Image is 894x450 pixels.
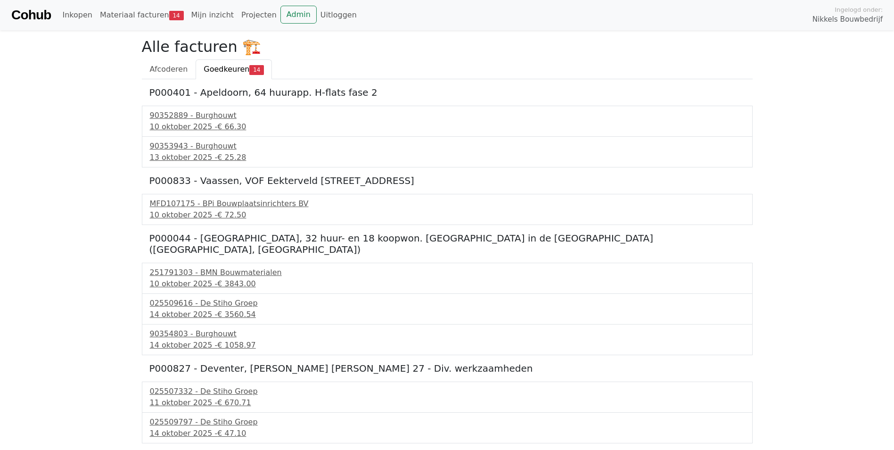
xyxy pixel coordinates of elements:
[150,267,745,290] a: 251791303 - BMN Bouwmaterialen10 oktober 2025 -€ 3843.00
[217,341,255,350] span: € 1058.97
[217,398,251,407] span: € 670.71
[204,65,249,74] span: Goedkeuren
[96,6,188,25] a: Materiaal facturen14
[149,363,745,374] h5: P000827 - Deventer, [PERSON_NAME] [PERSON_NAME] 27 - Div. werkzaamheden
[169,11,184,20] span: 14
[238,6,280,25] a: Projecten
[150,209,745,221] div: 10 oktober 2025 -
[142,38,753,56] h2: Alle facturen 🏗️
[150,65,188,74] span: Afcoderen
[150,278,745,290] div: 10 oktober 2025 -
[150,267,745,278] div: 251791303 - BMN Bouwmaterialen
[11,4,51,26] a: Cohub
[196,59,272,79] a: Goedkeuren14
[150,386,745,408] a: 025507332 - De Stiho Groep11 oktober 2025 -€ 670.71
[150,428,745,439] div: 14 oktober 2025 -
[142,59,196,79] a: Afcoderen
[317,6,361,25] a: Uitloggen
[150,328,745,351] a: 90354803 - Burghouwt14 oktober 2025 -€ 1058.97
[150,121,745,133] div: 10 oktober 2025 -
[150,198,745,209] div: MFD107175 - BPi Bouwplaatsinrichters BV
[150,328,745,340] div: 90354803 - Burghouwt
[150,309,745,320] div: 14 oktober 2025 -
[150,298,745,309] div: 025509616 - De Stiho Groep
[217,210,246,219] span: € 72.50
[150,110,745,121] div: 90352889 - Burghouwt
[835,5,883,14] span: Ingelogd onder:
[149,175,745,186] h5: P000833 - Vaassen, VOF Eekterveld [STREET_ADDRESS]
[280,6,317,24] a: Admin
[249,65,264,75] span: 14
[150,110,745,133] a: 90352889 - Burghouwt10 oktober 2025 -€ 66.30
[150,386,745,397] div: 025507332 - De Stiho Groep
[150,417,745,428] div: 025509797 - De Stiho Groep
[150,340,745,351] div: 14 oktober 2025 -
[812,14,883,25] span: Nikkels Bouwbedrijf
[150,417,745,439] a: 025509797 - De Stiho Groep14 oktober 2025 -€ 47.10
[149,233,745,255] h5: P000044 - [GEOGRAPHIC_DATA], 32 huur- en 18 koopwon. [GEOGRAPHIC_DATA] in de [GEOGRAPHIC_DATA] ([...
[150,141,745,163] a: 90353943 - Burghouwt13 oktober 2025 -€ 25.28
[149,87,745,98] h5: P000401 - Apeldoorn, 64 huurapp. H-flats fase 2
[150,198,745,221] a: MFD107175 - BPi Bouwplaatsinrichters BV10 oktober 2025 -€ 72.50
[217,122,246,131] span: € 66.30
[150,397,745,408] div: 11 oktober 2025 -
[217,310,255,319] span: € 3560.54
[58,6,96,25] a: Inkopen
[150,152,745,163] div: 13 oktober 2025 -
[188,6,238,25] a: Mijn inzicht
[150,141,745,152] div: 90353943 - Burghouwt
[150,298,745,320] a: 025509616 - De Stiho Groep14 oktober 2025 -€ 3560.54
[217,279,255,288] span: € 3843.00
[217,429,246,438] span: € 47.10
[217,153,246,162] span: € 25.28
